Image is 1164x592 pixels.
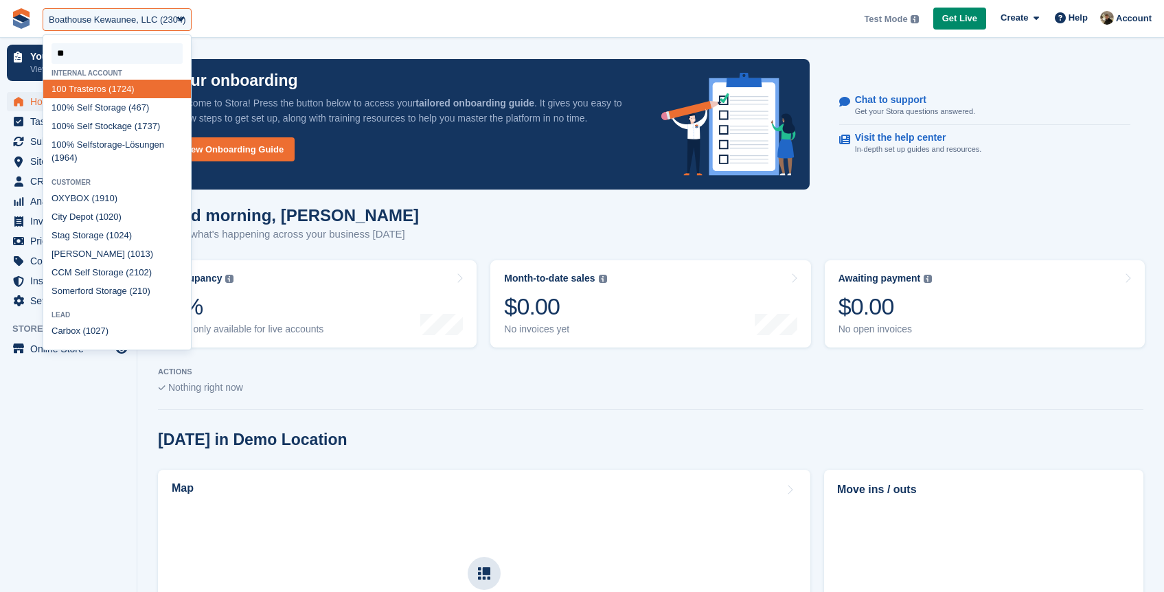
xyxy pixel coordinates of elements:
img: map-icn-33ee37083ee616e46c38cad1a60f524a97daa1e2b2c8c0bc3eb3415660979fc1.svg [478,567,490,580]
a: menu [7,231,130,251]
a: menu [7,192,130,211]
a: menu [7,152,130,171]
img: icon-info-grey-7440780725fd019a000dd9b08b2336e03edf1995a4989e88bcd33f0948082b44.svg [924,275,932,283]
span: 10 [134,267,144,277]
p: Visit the help center [855,132,971,144]
p: Welcome to Stora! Press the button below to access your . It gives you easy to follow steps to ge... [172,95,639,126]
span: Get Live [942,12,977,25]
span: Account [1116,12,1152,25]
span: Storefront [12,322,137,336]
span: 10 [52,139,61,150]
span: 10 [104,193,114,203]
a: Awaiting payment $0.00 No open invoices [825,260,1145,348]
a: View Onboarding Guide [172,137,295,161]
a: menu [7,212,130,231]
span: Subscriptions [30,132,113,151]
div: $0.00 [838,293,933,321]
div: CCM Self Storage (2 2) [43,263,191,282]
a: menu [7,271,130,291]
span: Nothing right now [168,382,243,393]
span: Pricing [30,231,113,251]
img: icon-info-grey-7440780725fd019a000dd9b08b2336e03edf1995a4989e88bcd33f0948082b44.svg [599,275,607,283]
div: Boathouse Kewaunee, LLC (2304) [49,13,185,27]
a: menu [7,92,130,111]
span: Analytics [30,192,113,211]
div: Customer [43,179,191,186]
img: icon-info-grey-7440780725fd019a000dd9b08b2336e03edf1995a4989e88bcd33f0948082b44.svg [911,15,919,23]
a: Get Live [933,8,986,30]
span: CRM [30,172,113,191]
div: Data only available for live accounts [170,323,323,335]
img: icon-info-grey-7440780725fd019a000dd9b08b2336e03edf1995a4989e88bcd33f0948082b44.svg [225,275,233,283]
div: No open invoices [838,323,933,335]
p: Your onboarding [30,52,112,61]
strong: tailored onboarding guide [415,98,534,109]
div: Month-to-date sales [504,273,595,284]
span: 10 [137,286,147,296]
p: Chat to support [855,94,964,106]
a: Chat to support Get your Stora questions answered. [839,87,1130,125]
a: menu [7,339,130,358]
span: 10 [94,344,104,354]
div: 0% [170,293,323,321]
h2: Move ins / outs [837,481,1130,498]
div: City Depot ( 20) [43,207,191,226]
div: Carbox ( 27) [43,321,191,340]
a: menu [7,251,130,271]
span: Insurance [30,271,113,291]
span: Sites [30,152,113,171]
span: 10 [52,102,61,113]
div: Awaiting payment [838,273,921,284]
p: ACTIONS [158,367,1143,376]
p: In-depth set up guides and resources. [855,144,982,155]
span: 10 [109,230,119,240]
div: Internal account [43,69,191,77]
span: Home [30,92,113,111]
h1: Good morning, [PERSON_NAME] [158,206,419,225]
span: 10 [86,326,95,336]
img: blank_slate_check_icon-ba018cac091ee9be17c0a81a6c232d5eb81de652e7a59be601be346b1b6ddf79.svg [158,385,166,391]
div: 0% Self Storage (467) [43,98,191,117]
span: Coupons [30,251,113,271]
p: Your onboarding [172,73,298,89]
div: Somerford Storage (2 ) [43,282,191,300]
a: menu [7,132,130,151]
div: 0% Selfstorage-Lösungen (1964) [43,135,191,168]
img: Oliver Bruce [1100,11,1114,25]
div: Occupancy [170,273,222,284]
span: Test Mode [864,12,907,26]
p: View next steps [30,63,112,76]
div: 0 Trasteros (1724) [43,80,191,98]
span: Help [1069,11,1088,25]
div: OXYBOX (19 ) [43,189,191,207]
p: Get your Stora questions answered. [855,106,975,117]
a: menu [7,291,130,310]
h2: [DATE] in Demo Location [158,431,347,449]
span: Tasks [30,112,113,131]
a: menu [7,112,130,131]
div: Aventos (2 6) [43,340,191,358]
a: Your onboarding View next steps [7,45,130,81]
p: Here's what's happening across your business [DATE] [158,227,419,242]
div: Lead [43,311,191,319]
div: Stag Storage ( 24) [43,226,191,244]
a: menu [7,172,130,191]
span: 10 [99,212,109,222]
img: stora-icon-8386f47178a22dfd0bd8f6a31ec36ba5ce8667c1dd55bd0f319d3a0aa187defe.svg [11,8,32,29]
div: [PERSON_NAME] ( 13) [43,244,191,263]
span: Settings [30,291,113,310]
div: No invoices yet [504,323,606,335]
span: Invoices [30,212,113,231]
span: 10 [52,121,61,131]
a: Month-to-date sales $0.00 No invoices yet [490,260,810,348]
span: 10 [52,84,61,94]
img: onboarding-info-6c161a55d2c0e0a8cae90662b2fe09162a5109e8cc188191df67fb4f79e88e88.svg [661,73,796,176]
div: 0% Self Stockage (1737) [43,117,191,135]
a: Occupancy 0% Data only available for live accounts [157,260,477,348]
h2: Map [172,482,194,494]
span: Online Store [30,339,113,358]
a: Visit the help center In-depth set up guides and resources. [839,125,1130,162]
div: $0.00 [504,293,606,321]
span: Create [1001,11,1028,25]
span: 10 [130,249,140,259]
